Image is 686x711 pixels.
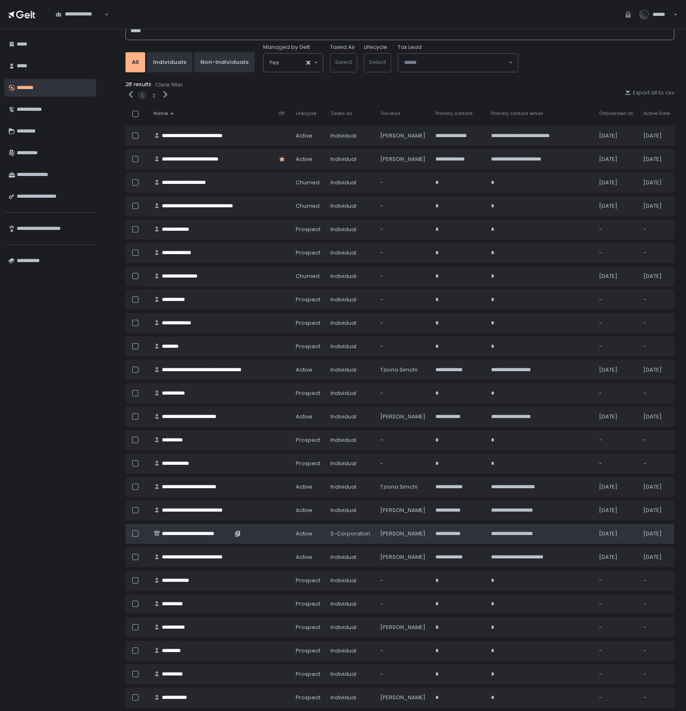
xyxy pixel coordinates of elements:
div: [DATE] [599,132,633,140]
div: 28 results [125,81,674,89]
span: prospect [296,296,320,303]
span: Tax Lead [398,43,422,51]
div: [DATE] [599,273,633,280]
div: Individual [330,436,370,444]
input: Search for option [404,59,508,67]
div: - [643,249,670,257]
div: - [643,460,670,467]
div: - [380,202,425,210]
div: [DATE] [599,179,633,186]
div: - [380,179,425,186]
div: [DATE] [643,483,670,491]
div: [DATE] [643,132,670,140]
div: - [643,390,670,397]
div: Individual [330,413,370,420]
div: Individual [330,507,370,514]
div: - [643,600,670,608]
div: Individual [330,624,370,631]
div: Individual [330,600,370,608]
div: - [380,296,425,303]
span: Taxed as [330,110,352,117]
button: Individuals [147,52,192,72]
div: - [599,624,633,631]
div: Individual [330,155,370,163]
div: 2 [152,92,156,99]
div: - [643,343,670,350]
div: Individual [330,577,370,584]
div: [DATE] [599,366,633,374]
div: - [380,670,425,678]
span: prospect [296,670,320,678]
button: Clear Selected [306,61,310,65]
div: Individual [330,366,370,374]
div: - [643,226,670,233]
div: - [599,319,633,327]
span: prospect [296,249,320,257]
div: Tziona Simchi [380,483,425,491]
div: - [599,577,633,584]
div: Individual [330,694,370,701]
div: - [599,296,633,303]
span: Lifecycle [296,110,316,117]
div: - [599,249,633,257]
input: Search for option [279,59,305,67]
button: Non-Individuals [194,52,255,72]
span: prospect [296,624,320,631]
div: Non-Individuals [200,59,248,66]
div: S-Corporation [330,530,370,538]
div: Individual [330,249,370,257]
div: - [599,460,633,467]
label: Taxed As [330,43,355,51]
span: prospect [296,694,320,701]
span: active [296,366,312,374]
div: Individuals [153,59,186,66]
div: Individual [330,670,370,678]
div: - [380,436,425,444]
div: - [643,319,670,327]
label: Lifecycle [364,43,387,51]
div: All [132,59,139,66]
span: Tax lead [380,110,400,117]
div: - [599,436,633,444]
span: Active Date [643,110,670,117]
div: - [643,296,670,303]
div: - [599,600,633,608]
span: Primary contact [435,110,473,117]
div: [DATE] [643,507,670,514]
div: - [380,319,425,327]
button: Clear filter [155,81,184,89]
span: prospect [296,577,320,584]
div: - [380,273,425,280]
div: - [599,670,633,678]
div: [DATE] [599,202,633,210]
div: Individual [330,647,370,655]
span: prospect [296,343,320,350]
div: - [643,624,670,631]
div: Individual [330,460,370,467]
div: Export all to csv [625,89,674,97]
div: Individual [330,202,370,210]
span: Primary contact email [491,110,543,117]
span: prospect [296,647,320,655]
div: [DATE] [643,553,670,561]
div: [DATE] [599,553,633,561]
div: - [380,600,425,608]
div: - [380,249,425,257]
div: [DATE] [643,530,670,538]
div: - [643,670,670,678]
div: - [643,647,670,655]
button: 1 [141,92,143,99]
div: [PERSON_NAME] [380,413,425,420]
div: - [643,694,670,701]
div: Individual [330,296,370,303]
span: Onboarded on [599,110,633,117]
div: Clear filter [155,81,183,89]
input: Search for option [56,18,104,26]
span: active [296,155,312,163]
div: Individual [330,179,370,186]
div: [DATE] [599,483,633,491]
span: churned [296,273,320,280]
div: [DATE] [643,273,670,280]
span: VIP [278,110,285,117]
